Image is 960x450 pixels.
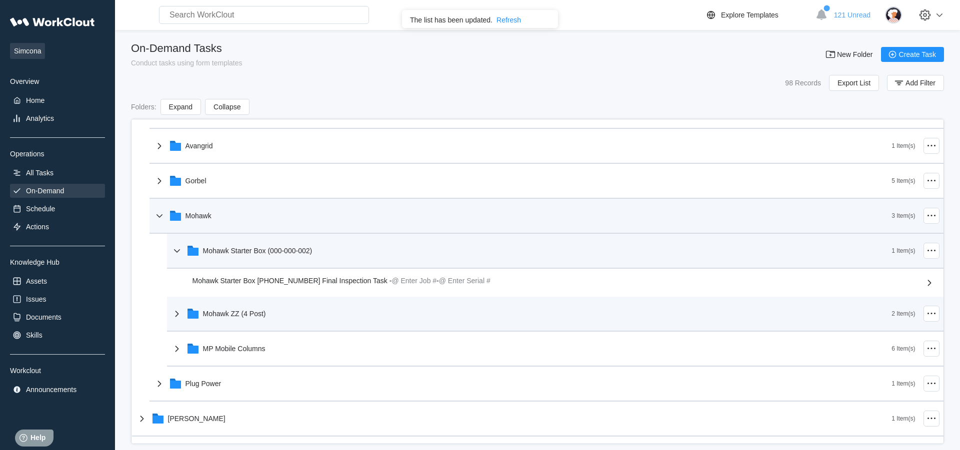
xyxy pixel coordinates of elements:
[905,79,935,86] span: Add Filter
[891,247,915,254] div: 1 Item(s)
[213,103,240,110] span: Collapse
[26,114,54,122] div: Analytics
[10,328,105,342] a: Skills
[887,75,944,91] button: Add Filter
[891,380,915,387] div: 1 Item(s)
[705,9,810,21] a: Explore Templates
[185,212,211,220] div: Mohawk
[10,367,105,375] div: Workclout
[10,258,105,266] div: Knowledge Hub
[185,142,213,150] div: Avangrid
[203,310,266,318] div: Mohawk ZZ (4 Post)
[721,11,778,19] div: Explore Templates
[26,223,49,231] div: Actions
[26,96,44,104] div: Home
[185,177,206,185] div: Gorbel
[891,415,915,422] div: 1 Item(s)
[131,59,242,67] div: Conduct tasks using form templates
[168,415,225,423] div: [PERSON_NAME]
[829,75,879,91] button: Export List
[10,292,105,306] a: Issues
[10,166,105,180] a: All Tasks
[26,331,42,339] div: Skills
[192,277,392,285] span: Mohawk Starter Box [PHONE_NUMBER] Final Inspection Task -
[160,99,201,115] button: Expand
[131,103,156,111] div: Folders :
[891,345,915,352] div: 6 Item(s)
[837,51,873,58] span: New Folder
[159,6,369,24] input: Search WorkClout
[891,177,915,184] div: 5 Item(s)
[891,310,915,317] div: 2 Item(s)
[10,383,105,397] a: Announcements
[26,205,55,213] div: Schedule
[26,295,46,303] div: Issues
[203,345,265,353] div: MP Mobile Columns
[26,169,53,177] div: All Tasks
[26,277,47,285] div: Assets
[10,310,105,324] a: Documents
[885,6,902,23] img: user-4.png
[10,43,45,59] span: Simcona
[391,277,436,285] mark: @ Enter Job #
[10,184,105,198] a: On-Demand
[203,247,312,255] div: Mohawk Starter Box (000-000-002)
[496,16,521,24] div: Refresh
[185,380,221,388] div: Plug Power
[10,202,105,216] a: Schedule
[26,187,64,195] div: On-Demand
[10,150,105,158] div: Operations
[169,103,192,110] span: Expand
[10,111,105,125] a: Analytics
[10,93,105,107] a: Home
[439,277,490,285] mark: @ Enter Serial #
[205,99,249,115] button: Collapse
[410,16,492,24] div: The list has been updated.
[834,11,870,19] span: 121 Unread
[436,277,439,285] span: -
[10,274,105,288] a: Assets
[131,42,242,55] div: On-Demand Tasks
[837,79,870,86] span: Export List
[891,212,915,219] div: 3 Item(s)
[10,220,105,234] a: Actions
[26,386,76,394] div: Announcements
[899,51,936,58] span: Create Task
[881,47,944,62] button: Create Task
[785,79,821,87] div: 98 Records
[26,313,61,321] div: Documents
[891,142,915,149] div: 1 Item(s)
[548,14,554,22] button: close
[819,47,881,62] button: New Folder
[10,77,105,85] div: Overview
